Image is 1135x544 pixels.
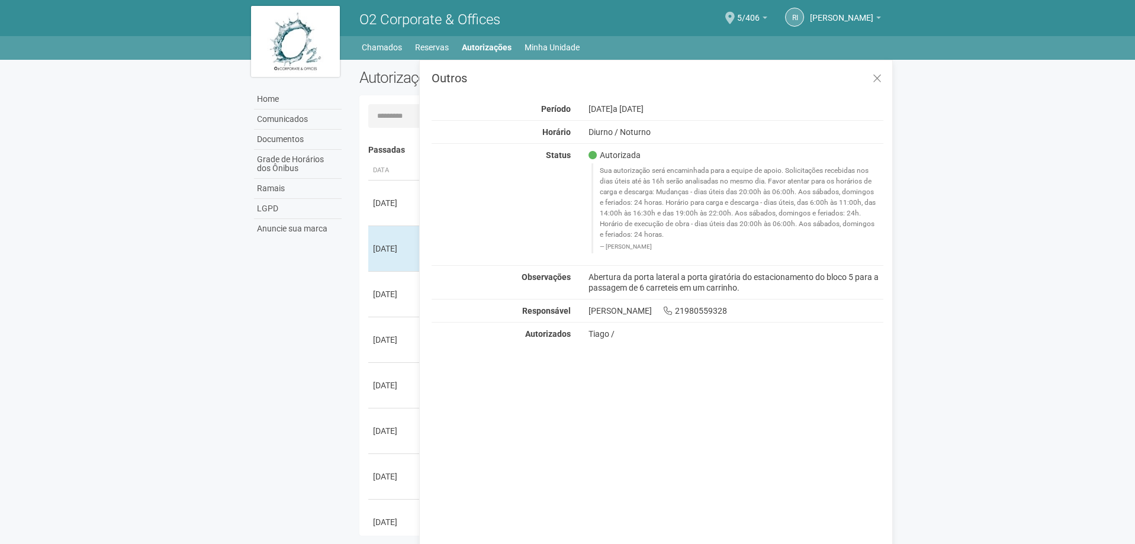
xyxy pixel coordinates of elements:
div: [DATE] [373,516,417,528]
h3: Outros [432,72,883,84]
div: [DATE] [373,334,417,346]
a: Grade de Horários dos Ônibus [254,150,342,179]
strong: Autorizados [525,329,571,339]
a: Documentos [254,130,342,150]
strong: Horário [542,127,571,137]
strong: Status [546,150,571,160]
blockquote: Sua autorização será encaminhada para a equipe de apoio. Solicitações recebidas nos dias úteis at... [591,163,884,253]
a: Chamados [362,39,402,56]
h2: Autorizações [359,69,613,86]
div: [DATE] [373,197,417,209]
span: a [DATE] [613,104,644,114]
div: [DATE] [373,471,417,482]
span: Rodrigo Inacio [810,2,873,22]
div: [DATE] [373,425,417,437]
a: [PERSON_NAME] [810,15,881,24]
a: LGPD [254,199,342,219]
a: RI [785,8,804,27]
span: 5/406 [737,2,760,22]
footer: [PERSON_NAME] [600,243,877,251]
strong: Observações [522,272,571,282]
div: [DATE] [373,379,417,391]
div: Abertura da porta lateral a porta giratória do estacionamento do bloco 5 para a passagem de 6 car... [580,272,893,293]
div: [DATE] [373,288,417,300]
span: O2 Corporate & Offices [359,11,500,28]
div: Diurno / Noturno [580,127,893,137]
h4: Passadas [368,146,876,154]
a: Comunicados [254,110,342,130]
a: Home [254,89,342,110]
div: [PERSON_NAME] 21980559328 [580,305,893,316]
span: Autorizada [589,150,641,160]
img: logo.jpg [251,6,340,77]
strong: Período [541,104,571,114]
a: Autorizações [462,39,512,56]
a: Ramais [254,179,342,199]
th: Data [368,161,422,181]
a: 5/406 [737,15,767,24]
div: [DATE] [580,104,893,114]
a: Anuncie sua marca [254,219,342,239]
a: Minha Unidade [525,39,580,56]
strong: Responsável [522,306,571,316]
div: [DATE] [373,243,417,255]
div: Tiago / [589,329,884,339]
a: Reservas [415,39,449,56]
